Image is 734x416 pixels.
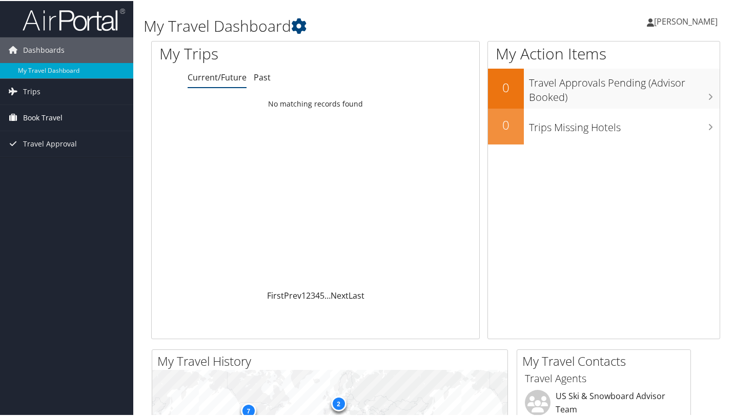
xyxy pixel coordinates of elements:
[152,94,479,112] td: No matching records found
[488,115,524,133] h2: 0
[284,289,301,300] a: Prev
[529,114,720,134] h3: Trips Missing Hotels
[324,289,331,300] span: …
[23,78,40,103] span: Trips
[488,42,720,64] h1: My Action Items
[488,108,720,143] a: 0Trips Missing Hotels
[306,289,311,300] a: 2
[23,104,63,130] span: Book Travel
[267,289,284,300] a: First
[331,394,346,410] div: 2
[188,71,247,82] a: Current/Future
[654,15,718,26] span: [PERSON_NAME]
[525,370,683,385] h3: Travel Agents
[159,42,335,64] h1: My Trips
[522,351,690,369] h2: My Travel Contacts
[315,289,320,300] a: 4
[320,289,324,300] a: 5
[529,70,720,103] h3: Travel Approvals Pending (Advisor Booked)
[488,68,720,107] a: 0Travel Approvals Pending (Advisor Booked)
[488,78,524,95] h2: 0
[144,14,533,36] h1: My Travel Dashboard
[647,5,728,36] a: [PERSON_NAME]
[157,351,507,369] h2: My Travel History
[311,289,315,300] a: 3
[349,289,364,300] a: Last
[331,289,349,300] a: Next
[23,130,77,156] span: Travel Approval
[301,289,306,300] a: 1
[23,36,65,62] span: Dashboards
[23,7,125,31] img: airportal-logo.png
[254,71,271,82] a: Past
